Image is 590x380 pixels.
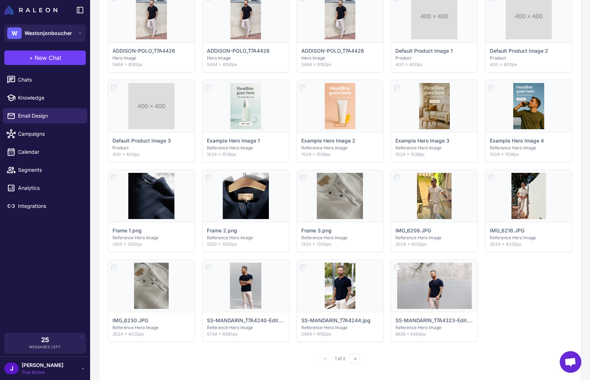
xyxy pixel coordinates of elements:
span: Segments [18,166,81,174]
p: 3024 × 4032px [395,241,473,248]
p: 5464 × 8192px [301,61,379,68]
p: 3024 × 4032px [490,241,568,248]
p: ADDISON-POLO_T7A4426 [301,47,364,55]
p: Frame 3.png [301,227,332,235]
p: 1024 × 1536px [301,151,379,158]
span: New Chat [35,53,61,62]
p: Example Hero Image 1 [207,137,260,145]
p: Example Hero Image 3 [395,137,449,145]
p: Reference Hero Image [207,235,285,241]
span: Integrations [18,202,81,210]
p: 1024 × 1536px [395,151,473,158]
p: 400 × 400px [395,61,473,68]
p: 1024 × 1536px [207,151,285,158]
span: 25 [41,337,49,343]
a: Email Design [3,108,87,123]
p: 400 × 400px [490,61,568,68]
span: + [29,53,33,62]
p: SS-MANDARIN_T7A4240-Edit.jpg [207,316,285,324]
p: ADDISON-POLO_T7A4426 [207,47,270,55]
p: Reference Hero Image [301,324,379,331]
p: Product [490,55,568,61]
p: 5464 × 8192px [112,61,190,68]
div: W [7,27,22,39]
p: Example Hero Image 2 [301,137,355,145]
button: +New Chat [4,51,86,65]
div: J [4,363,19,374]
p: 1200 × 1200px [301,241,379,248]
a: Segments [3,162,87,178]
span: Knowledge [18,94,81,102]
p: Default Product Image 3 [112,137,171,145]
p: SS-MANDARIN_T7A4323-Edit.jpg [395,316,473,324]
p: 400 × 400px [112,151,190,158]
p: ADDISON-POLO_T7A4426 [112,47,175,55]
p: 5734 × 8390px [207,331,285,337]
p: Hero Image [112,55,190,61]
a: Knowledge [3,90,87,105]
p: 5464 × 8192px [301,331,379,337]
span: [PERSON_NAME] [22,361,63,369]
p: 1024 × 1536px [490,151,568,158]
p: 5464 × 8192px [207,61,285,68]
p: IMG_6216.JPG [490,227,524,235]
p: Frame 2.png [207,227,237,235]
p: Reference Hero Image [112,235,190,241]
img: Raleon Logo [4,6,57,14]
span: Trial Active [22,369,63,376]
p: SS-MANDARIN_T7A4244.jpg [301,316,371,324]
span: Analytics [18,184,81,192]
p: Reference Hero Image [301,235,379,241]
p: IMG_6230.JPG [112,316,148,324]
p: Reference Hero Image [207,145,285,151]
span: Westonjonboucher [25,29,72,37]
p: Product [395,55,473,61]
span: Messages Left [29,344,61,350]
span: Chats [18,76,81,84]
span: Calendar [18,148,81,156]
p: Hero Image [301,55,379,61]
p: 3024 × 4032px [112,331,190,337]
p: Frame 1.png [112,227,142,235]
p: Reference Hero Image [395,324,473,331]
div: Open chat [560,351,581,373]
p: 1200 × 1200px [207,241,285,248]
p: Product [112,145,190,151]
p: IMG_6209.JPG [395,227,431,235]
p: Reference Hero Image [490,235,568,241]
a: Raleon Logo [4,6,60,14]
button: ← [320,354,331,364]
a: Chats [3,72,87,87]
button: WWestonjonboucher [4,25,86,42]
p: Reference Hero Image [490,145,568,151]
p: Example Hero Image 4 [490,137,544,145]
a: Campaigns [3,126,87,141]
p: Hero Image [207,55,285,61]
button: → [350,354,360,364]
p: Default Product Image 2 [490,47,548,55]
p: Default Product Image 1 [395,47,453,55]
a: Analytics [3,180,87,196]
p: Reference Hero Image [207,324,285,331]
p: Reference Hero Image [395,145,473,151]
p: Reference Hero Image [395,235,473,241]
p: Reference Hero Image [301,145,379,151]
span: Campaigns [18,130,81,138]
span: 1 of 2 [332,355,348,362]
p: 1200 × 1200px [112,241,190,248]
span: Email Design [18,112,81,120]
a: Calendar [3,144,87,160]
a: Integrations [3,198,87,214]
p: 8838 × 5464px [395,331,473,337]
p: Reference Hero Image [112,324,190,331]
